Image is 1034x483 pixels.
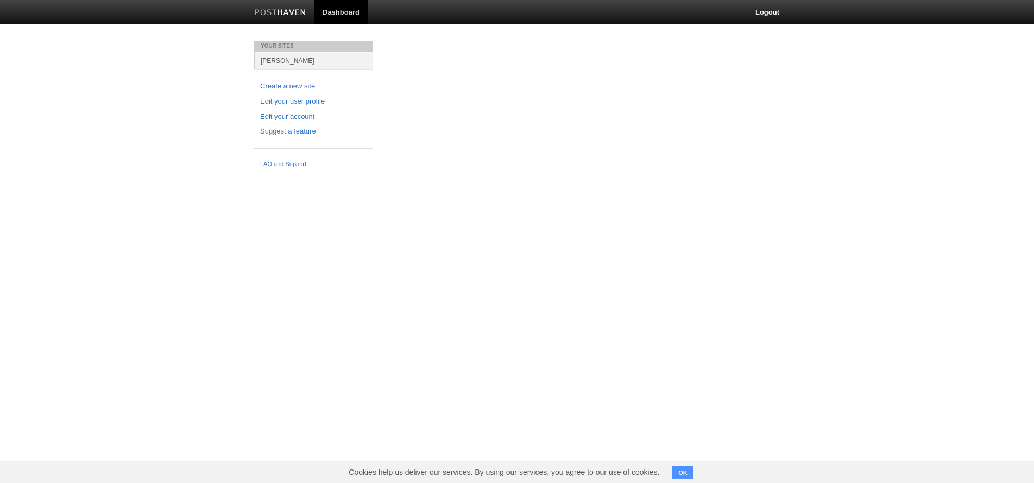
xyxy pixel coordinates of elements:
[254,41,373,52] li: Your Sites
[260,160,367,169] a: FAQ and Support
[338,461,670,483] span: Cookies help us deliver our services. By using our services, you agree to our use of cookies.
[260,96,367,107] a: Edit your user profile
[260,126,367,137] a: Suggest a feature
[672,466,693,479] button: OK
[255,52,373,69] a: [PERSON_NAME]
[260,81,367,92] a: Create a new site
[255,9,306,17] img: Posthaven-bar
[260,111,367,123] a: Edit your account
